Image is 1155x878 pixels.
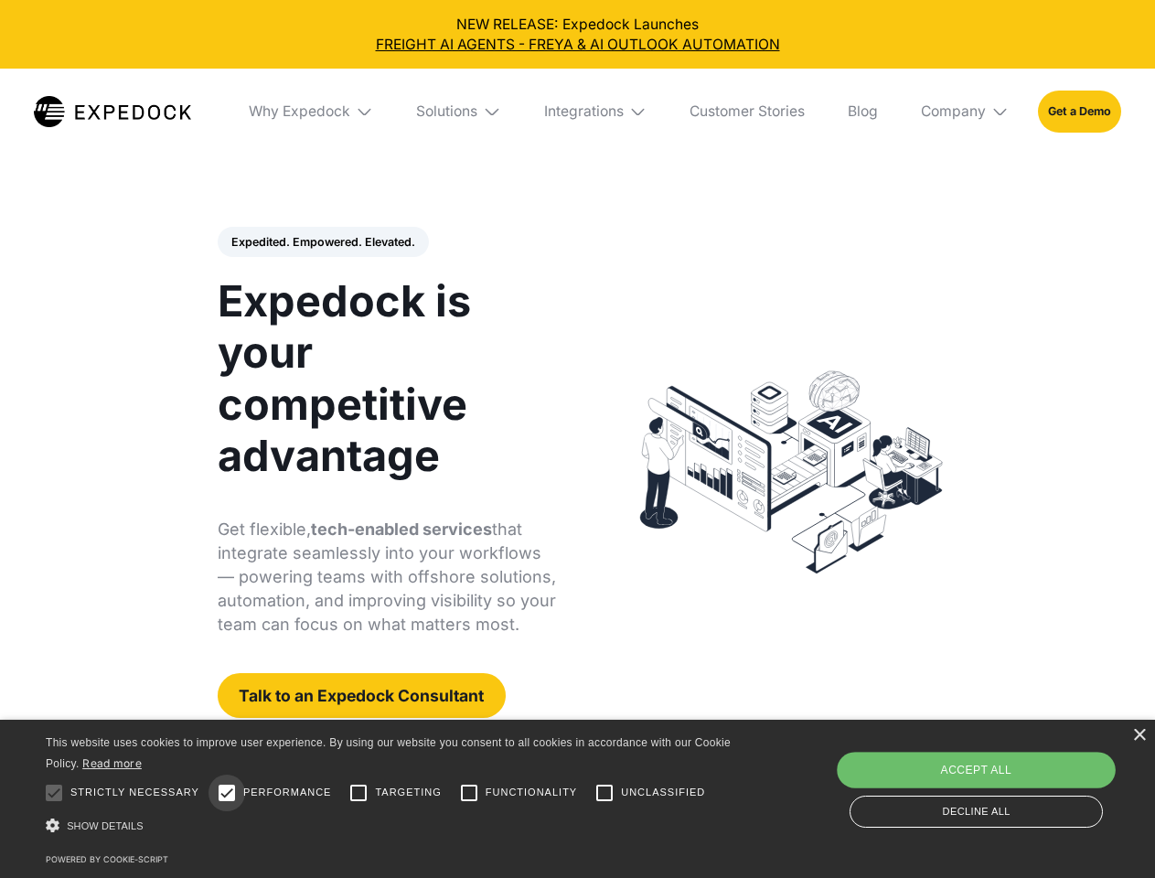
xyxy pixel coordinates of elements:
[837,752,1115,788] div: Accept all
[529,69,661,155] div: Integrations
[486,785,577,800] span: Functionality
[67,820,144,831] span: Show details
[243,785,332,800] span: Performance
[218,673,506,718] a: Talk to an Expedock Consultant
[906,69,1023,155] div: Company
[311,519,492,539] strong: tech-enabled services
[375,785,441,800] span: Targeting
[46,736,731,770] span: This website uses cookies to improve user experience. By using our website you consent to all coo...
[82,756,142,770] a: Read more
[621,785,705,800] span: Unclassified
[15,15,1141,55] div: NEW RELEASE: Expedock Launches
[249,102,350,121] div: Why Expedock
[850,680,1155,878] iframe: Chat Widget
[402,69,516,155] div: Solutions
[675,69,818,155] a: Customer Stories
[218,275,557,481] h1: Expedock is your competitive advantage
[15,35,1141,55] a: FREIGHT AI AGENTS - FREYA & AI OUTLOOK AUTOMATION
[544,102,624,121] div: Integrations
[218,518,557,637] p: Get flexible, that integrate seamlessly into your workflows — powering teams with offshore soluti...
[921,102,986,121] div: Company
[234,69,388,155] div: Why Expedock
[416,102,477,121] div: Solutions
[46,854,168,864] a: Powered by cookie-script
[70,785,199,800] span: Strictly necessary
[46,814,737,839] div: Show details
[1038,91,1121,132] a: Get a Demo
[833,69,892,155] a: Blog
